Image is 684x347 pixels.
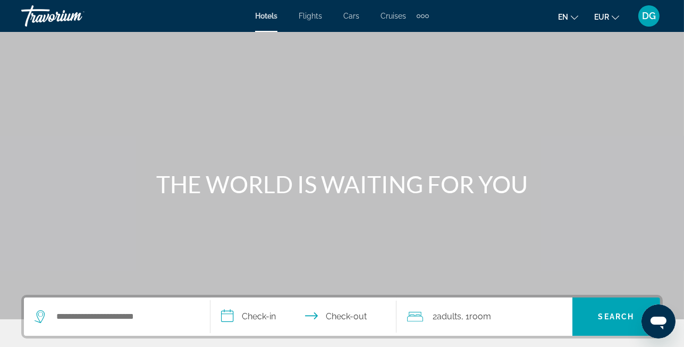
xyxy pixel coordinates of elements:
a: Flights [299,12,322,20]
a: Travorium [21,2,128,30]
button: Search [572,298,660,336]
a: Cruises [381,12,406,20]
span: DG [642,11,656,21]
button: Select check in and out date [210,298,397,336]
button: Extra navigation items [417,7,429,24]
div: Search widget [24,298,660,336]
h1: THE WORLD IS WAITING FOR YOU [143,170,542,198]
span: Room [469,311,491,321]
button: Change language [558,9,578,24]
iframe: Botón para iniciar la ventana de mensajería [641,304,675,338]
button: User Menu [635,5,663,27]
span: Adults [437,311,461,321]
span: Search [598,312,635,321]
span: , 1 [461,309,491,324]
a: Cars [343,12,359,20]
button: Travelers: 2 adults, 0 children [396,298,572,336]
a: Hotels [255,12,277,20]
span: 2 [433,309,461,324]
input: Search hotel destination [55,309,194,325]
button: Change currency [594,9,619,24]
span: EUR [594,13,609,21]
span: en [558,13,568,21]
